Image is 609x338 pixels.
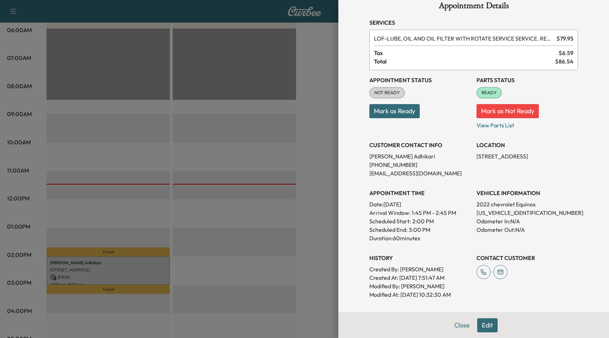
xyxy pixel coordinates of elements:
h3: CUSTOMER CONTACT INFO [369,141,471,149]
span: Tax [374,49,559,57]
p: Date: [DATE] [369,200,471,209]
button: Mark as Ready [369,104,420,118]
p: 2:00 PM [412,217,434,225]
h3: Appointment Status [369,76,471,84]
p: Modified By : [PERSON_NAME] [369,282,471,290]
span: $ 79.95 [556,34,573,43]
button: Close [450,318,474,332]
button: Mark as Not Ready [476,104,539,118]
p: Created At : [DATE] 7:51:47 AM [369,273,471,282]
h3: VEHICLE INFORMATION [476,189,578,197]
h3: NOTES [369,310,578,319]
h3: APPOINTMENT TIME [369,189,471,197]
h3: History [369,254,471,262]
span: Total [374,57,555,66]
p: Odometer Out: N/A [476,225,578,234]
p: Arrival Window: [369,209,471,217]
p: [STREET_ADDRESS] [476,152,578,161]
p: [EMAIL_ADDRESS][DOMAIN_NAME] [369,169,471,177]
button: Edit [477,318,498,332]
p: Created By : [PERSON_NAME] [369,265,471,273]
p: [PERSON_NAME] Adhikari [369,152,471,161]
p: Modified At : [DATE] 10:32:30 AM [369,290,471,299]
span: $ 6.59 [559,49,573,57]
p: [US_VEHICLE_IDENTIFICATION_NUMBER] [476,209,578,217]
h3: Services [369,18,578,27]
p: 3:00 PM [409,225,430,234]
span: NOT READY [370,89,404,96]
span: $ 86.54 [555,57,573,66]
p: Duration: 60 minutes [369,234,471,242]
p: Scheduled Start: [369,217,411,225]
h3: CONTACT CUSTOMER [476,254,578,262]
span: 1:45 PM - 2:45 PM [412,209,456,217]
p: Odometer In: N/A [476,217,578,225]
p: 2022 chevrolet Equinox [476,200,578,209]
h1: Appointment Details [369,1,578,13]
p: [PHONE_NUMBER] [369,161,471,169]
p: Scheduled End: [369,225,407,234]
h3: LOCATION [476,141,578,149]
span: LUBE, OIL AND OIL FILTER WITH ROTATE SERVICE SERVICE. RESET OIL LIFE MONITOR. HAZARDOUS WASTE FEE... [374,34,554,43]
p: View Parts List [476,118,578,129]
span: READY [477,89,501,96]
h3: Parts Status [476,76,578,84]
